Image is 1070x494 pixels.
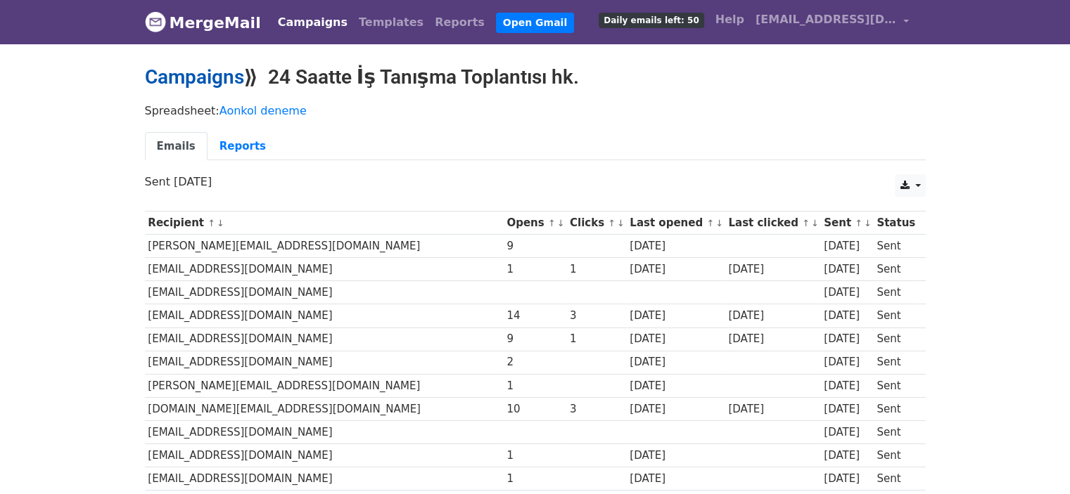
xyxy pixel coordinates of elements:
th: Last clicked [725,212,821,235]
a: Reports [429,8,490,37]
a: Emails [145,132,208,161]
td: Sent [873,281,918,304]
h2: ⟫ 24 Saatte İş Tanışma Toplantısı hk. [145,65,926,89]
a: Open Gmail [496,13,574,33]
div: 3 [570,401,623,417]
td: Sent [873,235,918,258]
a: Templates [353,8,429,37]
div: 9 [507,331,563,347]
a: Help [710,6,750,34]
td: [EMAIL_ADDRESS][DOMAIN_NAME] [145,304,504,327]
td: Sent [873,304,918,327]
a: ↓ [217,218,224,228]
div: [DATE] [824,471,870,487]
div: 1 [507,471,563,487]
div: 2 [507,354,563,370]
a: Reports [208,132,278,161]
td: [PERSON_NAME][EMAIL_ADDRESS][DOMAIN_NAME] [145,235,504,258]
a: ↑ [208,218,215,228]
div: 10 [507,401,563,417]
td: Sent [873,467,918,490]
a: Campaigns [272,8,353,37]
td: [EMAIL_ADDRESS][DOMAIN_NAME] [145,327,504,351]
td: [EMAIL_ADDRESS][DOMAIN_NAME] [145,281,504,304]
div: [DATE] [728,401,817,417]
td: Sent [873,397,918,420]
div: [DATE] [824,238,870,254]
a: Campaigns [145,65,244,89]
td: [EMAIL_ADDRESS][DOMAIN_NAME] [145,351,504,374]
div: 1 [570,331,623,347]
p: Spreadsheet: [145,103,926,118]
div: [DATE] [630,448,721,464]
div: [DATE] [824,354,870,370]
div: [DATE] [630,378,721,394]
td: Sent [873,351,918,374]
a: ↑ [608,218,616,228]
div: [DATE] [824,401,870,417]
a: ↓ [617,218,625,228]
div: [DATE] [630,331,721,347]
a: Daily emails left: 50 [593,6,709,34]
iframe: Chat Widget [1000,427,1070,494]
a: ↑ [802,218,810,228]
a: ↓ [811,218,819,228]
p: Sent [DATE] [145,174,926,189]
td: [EMAIL_ADDRESS][DOMAIN_NAME] [145,467,504,490]
div: [DATE] [630,261,721,278]
td: Sent [873,420,918,443]
td: Sent [873,374,918,397]
div: [DATE] [824,448,870,464]
div: 1 [507,378,563,394]
span: Daily emails left: 50 [599,13,703,28]
th: Recipient [145,212,504,235]
div: [DATE] [824,378,870,394]
a: ↓ [864,218,872,228]
th: Clicks [566,212,626,235]
div: [DATE] [728,308,817,324]
div: [DATE] [630,471,721,487]
td: Sent [873,258,918,281]
div: 1 [507,261,563,278]
div: [DATE] [824,261,870,278]
td: [PERSON_NAME][EMAIL_ADDRESS][DOMAIN_NAME] [145,374,504,397]
td: Sent [873,444,918,467]
th: Last opened [626,212,725,235]
div: 14 [507,308,563,324]
div: [DATE] [630,308,721,324]
div: [DATE] [728,331,817,347]
th: Status [873,212,918,235]
a: ↓ [715,218,723,228]
td: Sent [873,327,918,351]
a: ↑ [706,218,714,228]
div: [DATE] [824,331,870,347]
th: Opens [504,212,567,235]
div: [DATE] [630,238,721,254]
td: [EMAIL_ADDRESS][DOMAIN_NAME] [145,444,504,467]
a: ↓ [557,218,565,228]
a: ↑ [548,218,556,228]
div: [DATE] [630,401,721,417]
div: 9 [507,238,563,254]
span: [EMAIL_ADDRESS][DOMAIN_NAME] [756,11,896,28]
div: [DATE] [728,261,817,278]
a: [EMAIL_ADDRESS][DOMAIN_NAME] [750,6,915,39]
div: [DATE] [824,285,870,301]
a: MergeMail [145,8,261,37]
td: [EMAIL_ADDRESS][DOMAIN_NAME] [145,258,504,281]
a: Aonkol deneme [219,104,307,117]
div: 3 [570,308,623,324]
th: Sent [820,212,873,235]
img: MergeMail logo [145,11,166,32]
div: 1 [507,448,563,464]
div: 1 [570,261,623,278]
div: [DATE] [824,308,870,324]
div: [DATE] [630,354,721,370]
a: ↑ [855,218,862,228]
td: [DOMAIN_NAME][EMAIL_ADDRESS][DOMAIN_NAME] [145,397,504,420]
td: [EMAIL_ADDRESS][DOMAIN_NAME] [145,420,504,443]
div: [DATE] [824,424,870,441]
